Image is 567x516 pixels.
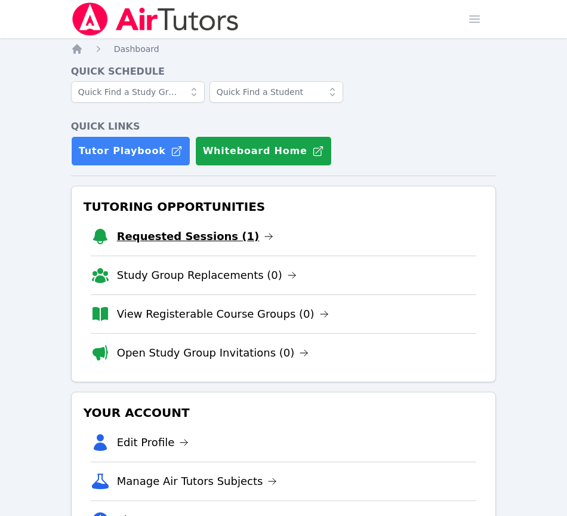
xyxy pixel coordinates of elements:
[117,345,309,361] a: Open Study Group Invitations (0)
[71,136,190,166] a: Tutor Playbook
[117,267,297,284] a: Study Group Replacements (0)
[81,196,486,217] h3: Tutoring Opportunities
[71,81,205,103] input: Quick Find a Study Group
[81,402,486,423] h3: Your Account
[71,119,497,134] h4: Quick Links
[117,473,278,490] a: Manage Air Tutors Subjects
[114,44,159,54] span: Dashboard
[117,434,189,451] a: Edit Profile
[114,43,159,55] a: Dashboard
[71,2,240,36] img: Air Tutors
[71,64,497,79] h4: Quick Schedule
[209,81,343,103] input: Quick Find a Student
[117,228,274,245] a: Requested Sessions (1)
[195,136,332,166] button: Whiteboard Home
[117,306,329,322] a: View Registerable Course Groups (0)
[71,43,497,55] nav: Breadcrumb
